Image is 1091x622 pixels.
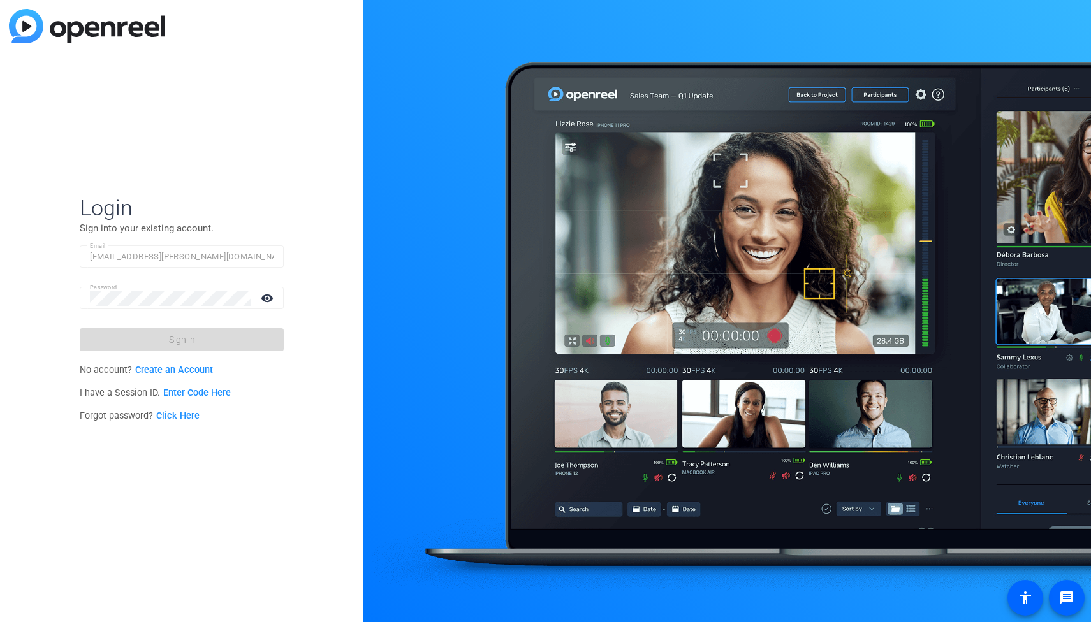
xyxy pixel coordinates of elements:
span: No account? [80,365,213,375]
a: Enter Code Here [163,387,231,398]
span: I have a Session ID. [80,387,231,398]
span: Forgot password? [80,410,200,421]
a: Create an Account [135,365,213,375]
mat-label: Password [90,284,117,291]
img: blue-gradient.svg [9,9,165,43]
mat-icon: accessibility [1018,590,1033,605]
input: Enter Email Address [90,249,274,264]
mat-icon: visibility [253,289,284,307]
span: Login [80,194,284,221]
mat-icon: message [1059,590,1074,605]
a: Click Here [156,410,200,421]
p: Sign into your existing account. [80,221,284,235]
mat-label: Email [90,242,106,249]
